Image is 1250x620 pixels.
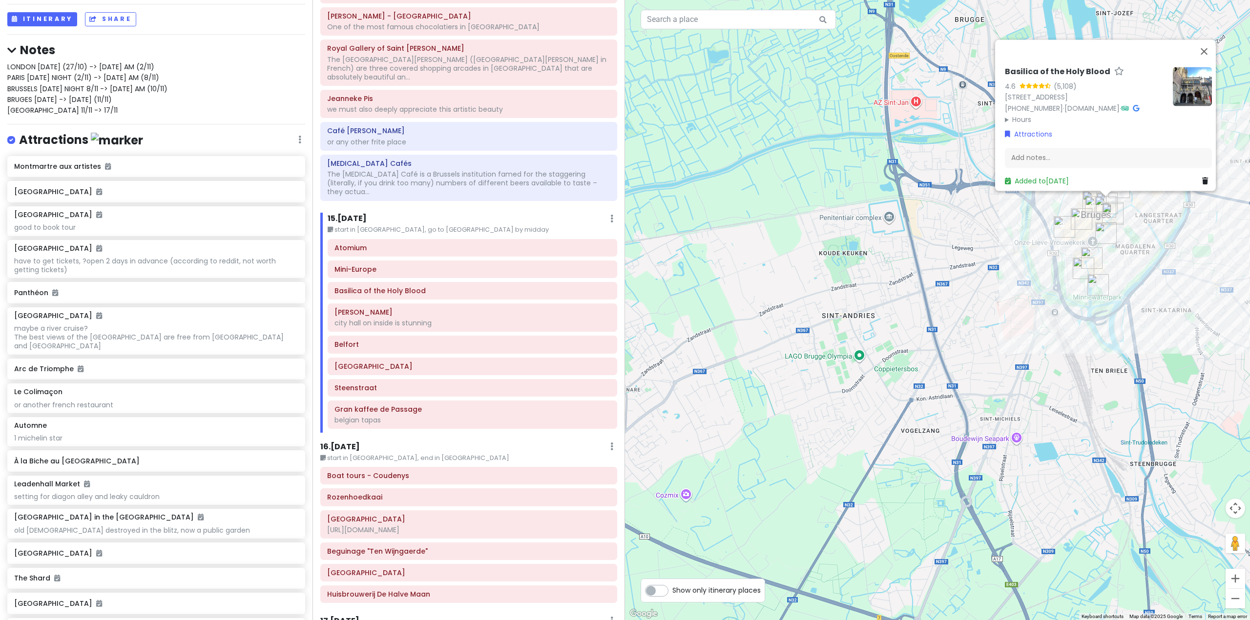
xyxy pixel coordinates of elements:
h6: 15 . [DATE] [328,214,367,224]
button: Drag Pegman onto the map to open Street View [1226,534,1245,553]
h4: Notes [7,42,305,58]
div: have to get tickets, ?open 2 days in advance (according to reddit, not worth getting tickets) [14,257,298,274]
h6: [GEOGRAPHIC_DATA] in the [GEOGRAPHIC_DATA] [14,513,204,521]
a: [STREET_ADDRESS] [1005,92,1068,102]
h6: [GEOGRAPHIC_DATA] [14,244,102,253]
small: start in [GEOGRAPHIC_DATA], end in [GEOGRAPHIC_DATA] [320,453,617,463]
h6: De Burg [334,308,610,317]
div: Belfort [1085,196,1106,218]
div: Minnewater Park [1087,274,1109,296]
h6: [GEOGRAPHIC_DATA] [14,187,298,196]
div: 1 michelin star [14,434,298,442]
div: (5,108) [1054,81,1077,92]
h6: Royal Gallery of Saint Hubert [327,44,610,53]
a: Terms (opens in new tab) [1188,614,1202,619]
summary: Hours [1005,114,1165,125]
h6: Minnewater Park [327,568,610,577]
div: Add notes... [1005,148,1212,168]
div: Groeninge Museum [1095,222,1117,244]
h6: Market Square [334,362,610,371]
img: Picture of the place [1173,67,1212,106]
a: Star place [1114,67,1124,77]
img: marker [91,133,143,148]
i: Added to itinerary [198,514,204,520]
h6: [GEOGRAPHIC_DATA] [14,549,298,558]
h6: [GEOGRAPHIC_DATA] [14,311,102,320]
input: Search a place [641,10,836,29]
h6: Beguinage "Ten Wijngaerde" [327,547,610,556]
h6: Le Colimaçon [14,387,62,396]
a: [PHONE_NUMBER] [1005,103,1063,113]
h6: Rozenhoedkaai [327,493,610,501]
h6: Arc de Triomphe [14,364,298,373]
i: Added to itinerary [52,289,58,296]
div: belgian tapas [334,416,610,424]
h6: Panthéon [14,288,298,297]
button: Map camera controls [1226,499,1245,518]
h6: Groeninge Museum [327,515,610,523]
i: Added to itinerary [96,188,102,195]
h6: À la Biche au [GEOGRAPHIC_DATA] [14,457,298,465]
a: Added to[DATE] [1005,176,1069,186]
i: Added to itinerary [96,211,102,218]
button: Zoom in [1226,569,1245,588]
a: Click to see this area on Google Maps [627,607,660,620]
h6: Café Georgette [327,126,610,135]
h6: [GEOGRAPHIC_DATA] [14,210,102,219]
h6: Huisbrouwerij De Halve Maan [327,590,610,599]
small: start in [GEOGRAPHIC_DATA], go to [GEOGRAPHIC_DATA] by midday [328,225,617,235]
h6: Leadenhall Market [14,480,90,488]
i: Added to itinerary [78,365,83,372]
i: Tripadvisor [1121,105,1129,112]
div: setting for diagon alley and leaky cauldron [14,492,298,501]
a: [DOMAIN_NAME] [1064,103,1120,113]
i: Added to itinerary [96,312,102,319]
h6: Mini-Europe [334,265,610,274]
div: Rozenhoedkaai [1102,203,1124,225]
h6: Automne [14,421,47,430]
div: 4.6 [1005,81,1020,92]
h6: Basilica of the Holy Blood [334,286,610,295]
button: Zoom out [1226,589,1245,608]
h6: Steenstraat [334,383,610,392]
span: Show only itinerary places [672,585,761,596]
i: Added to itinerary [96,550,102,557]
h6: Atomium [334,243,610,252]
div: Gran kaffee de Passage [1054,216,1075,238]
h6: Montmartre aux artistes [14,162,298,171]
h6: Delirium Cafés [327,159,610,168]
div: Boat tours - Coudenys [1102,202,1124,223]
div: [URL][DOMAIN_NAME] [327,525,610,534]
div: good to book tour [14,223,298,232]
div: One of the most famous chocolatiers in [GEOGRAPHIC_DATA] [327,22,610,31]
div: Steenstraat [1071,208,1092,230]
div: or any other frite place [327,138,610,146]
h6: Jeanneke Pis [327,94,610,103]
h6: Belfort [334,340,610,349]
div: maybe a river cruise? The best views of the [GEOGRAPHIC_DATA] are free from [GEOGRAPHIC_DATA] and... [14,324,298,351]
h6: Basilica of the Holy Blood [1005,67,1110,77]
div: Market Square [1083,191,1104,212]
i: Added to itinerary [84,480,90,487]
button: Close [1192,40,1216,63]
img: Google [627,607,660,620]
i: Google Maps [1133,105,1139,112]
i: Added to itinerary [96,245,102,252]
h6: 16 . [DATE] [320,442,360,452]
div: · · [1005,67,1165,125]
h4: Attractions [19,132,143,148]
div: old [DEMOGRAPHIC_DATA] destroyed in the blitz, now a public garden [14,526,298,535]
div: Patritius bvba [1108,177,1130,198]
button: Keyboard shortcuts [1082,613,1124,620]
a: Delete place [1202,176,1212,186]
i: Added to itinerary [96,600,102,607]
div: The [GEOGRAPHIC_DATA][PERSON_NAME] ([GEOGRAPHIC_DATA][PERSON_NAME] in French) are three covered s... [327,55,610,82]
button: Itinerary [7,12,77,26]
a: Attractions [1005,129,1052,140]
i: Added to itinerary [105,163,111,170]
div: city hall on inside is stunning [334,319,610,327]
button: Share [85,12,136,26]
span: LONDON [DATE] (27/10) -> [DATE] AM (2/11) PARIS [DATE] NIGHT (2/11) -> [DATE] AM (8/11) BRUSSELS ... [7,62,167,116]
h6: The Shard [14,574,298,582]
h6: Pierre Marcolini - Brussel Koninginnegalerij [327,12,610,20]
